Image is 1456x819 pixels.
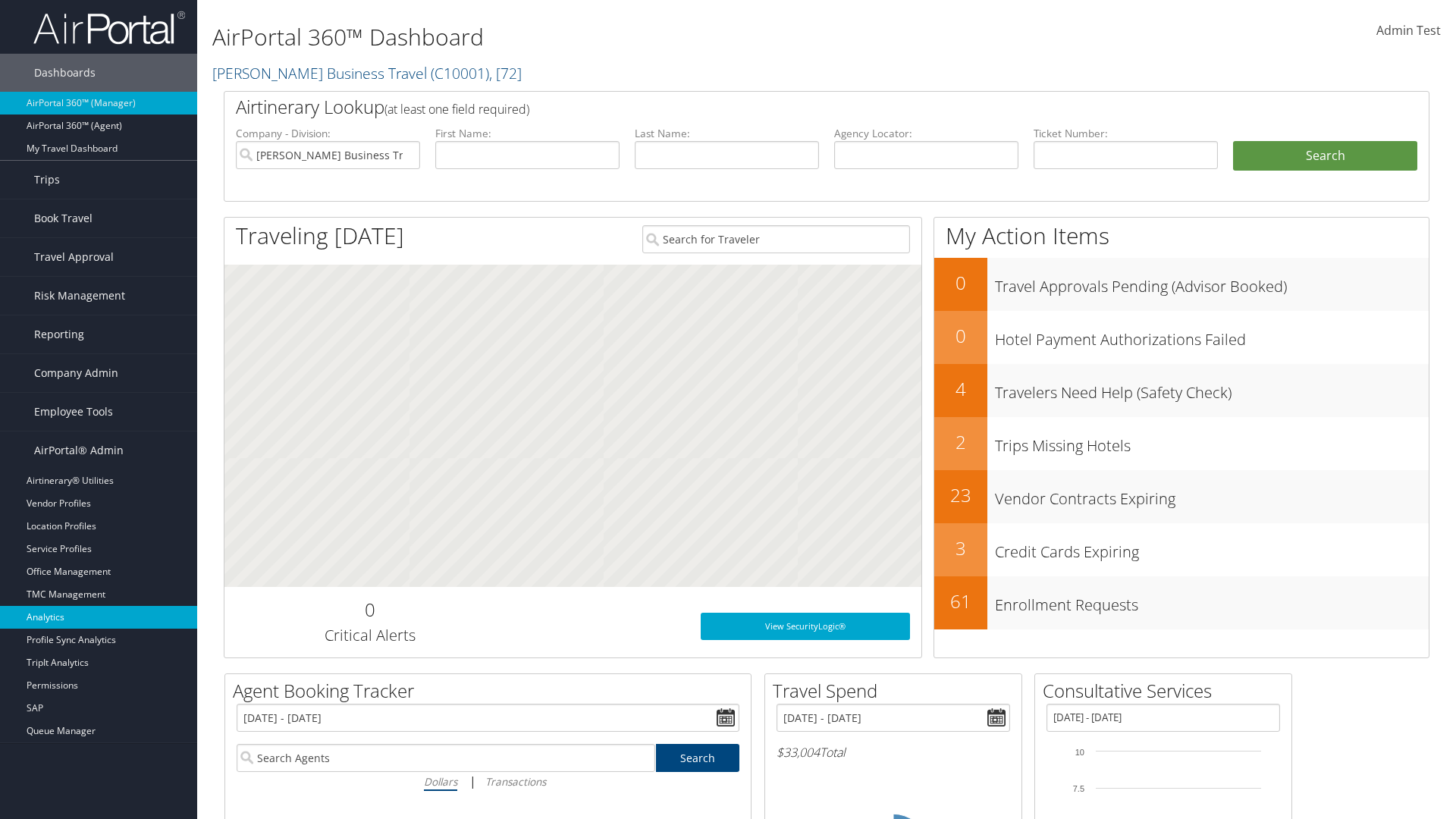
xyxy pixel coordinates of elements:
[934,311,1429,364] a: 0Hotel Payment Authorizations Failed
[934,576,1429,629] a: 61Enrollment Requests
[384,101,529,118] span: (at least one field required)
[995,375,1429,403] h3: Travelers Need Help (Safety Check)
[656,744,740,772] a: Search
[995,481,1429,510] h3: Vendor Contracts Expiring
[489,63,522,83] span: , [ 72 ]
[34,161,60,199] span: Trips
[1073,784,1084,793] tspan: 7.5
[995,587,1429,616] h3: Enrollment Requests
[1043,678,1291,704] h2: Consultative Services
[34,277,125,315] span: Risk Management
[34,354,118,392] span: Company Admin
[934,270,987,296] h2: 0
[34,238,114,276] span: Travel Approval
[34,199,93,237] span: Book Travel
[995,428,1429,457] h3: Trips Missing Hotels
[34,315,84,353] span: Reporting
[777,744,820,761] span: $33,004
[237,772,739,791] div: |
[34,54,96,92] span: Dashboards
[934,429,987,455] h2: 2
[934,482,987,508] h2: 23
[34,431,124,469] span: AirPortal® Admin
[934,588,987,614] h2: 61
[212,21,1031,53] h1: AirPortal 360™ Dashboard
[236,597,504,623] h2: 0
[236,220,404,252] h1: Traveling [DATE]
[431,63,489,83] span: ( C10001 )
[1376,22,1441,39] span: Admin Test
[424,774,457,789] i: Dollars
[1233,141,1417,171] button: Search
[1034,126,1218,141] label: Ticket Number:
[237,744,655,772] input: Search Agents
[934,535,987,561] h2: 3
[834,126,1018,141] label: Agency Locator:
[212,63,522,83] a: [PERSON_NAME] Business Travel
[233,678,751,704] h2: Agent Booking Tracker
[934,258,1429,311] a: 0Travel Approvals Pending (Advisor Booked)
[1376,8,1441,55] a: Admin Test
[236,126,420,141] label: Company - Division:
[934,323,987,349] h2: 0
[701,613,910,640] a: View SecurityLogic®
[236,625,504,646] h3: Critical Alerts
[1075,748,1084,757] tspan: 10
[934,470,1429,523] a: 23Vendor Contracts Expiring
[485,774,546,789] i: Transactions
[934,523,1429,576] a: 3Credit Cards Expiring
[934,417,1429,470] a: 2Trips Missing Hotels
[635,126,819,141] label: Last Name:
[435,126,620,141] label: First Name:
[236,94,1317,120] h2: Airtinerary Lookup
[934,376,987,402] h2: 4
[934,364,1429,417] a: 4Travelers Need Help (Safety Check)
[995,268,1429,297] h3: Travel Approvals Pending (Advisor Booked)
[33,10,185,45] img: airportal-logo.png
[995,534,1429,563] h3: Credit Cards Expiring
[642,225,910,253] input: Search for Traveler
[34,393,113,431] span: Employee Tools
[995,322,1429,350] h3: Hotel Payment Authorizations Failed
[934,220,1429,252] h1: My Action Items
[773,678,1021,704] h2: Travel Spend
[777,744,1010,761] h6: Total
